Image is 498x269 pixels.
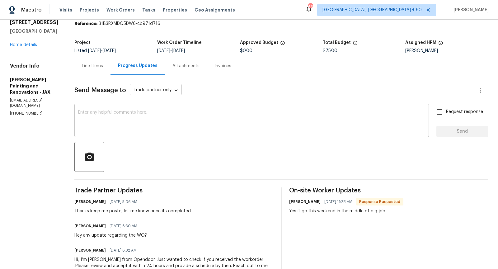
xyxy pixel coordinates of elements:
[446,109,483,115] span: Request response
[357,199,403,205] span: Response Requested
[157,40,202,45] h5: Work Order Timeline
[118,63,157,69] div: Progress Updates
[323,40,351,45] h5: Total Budget
[214,63,231,69] div: Invoices
[163,7,187,13] span: Properties
[405,40,436,45] h5: Assigned HPM
[110,223,137,229] span: [DATE] 6:30 AM
[130,85,181,96] div: Trade partner only
[157,49,185,53] span: -
[10,28,59,34] h5: [GEOGRAPHIC_DATA]
[74,40,91,45] h5: Project
[405,49,488,53] div: [PERSON_NAME]
[74,232,147,238] div: Hey any update regarding the WO?
[103,49,116,53] span: [DATE]
[74,87,126,93] span: Send Message to
[110,199,137,205] span: [DATE] 5:06 AM
[74,208,191,214] div: Thanks keep me poste, let me know once its completed
[74,223,106,229] h6: [PERSON_NAME]
[10,111,59,116] p: [PHONE_NUMBER]
[88,49,101,53] span: [DATE]
[74,21,488,27] div: 31B3RXMDQ5DW6-cb971d716
[240,40,278,45] h5: Approved Budget
[106,7,135,13] span: Work Orders
[142,8,155,12] span: Tasks
[172,63,200,69] div: Attachments
[74,199,106,205] h6: [PERSON_NAME]
[323,49,337,53] span: $75.00
[289,199,321,205] h6: [PERSON_NAME]
[289,187,488,194] span: On-site Worker Updates
[240,49,252,53] span: $0.00
[451,7,489,13] span: [PERSON_NAME]
[59,7,72,13] span: Visits
[280,40,285,49] span: The total cost of line items that have been approved by both Opendoor and the Trade Partner. This...
[110,247,137,253] span: [DATE] 6:32 AM
[82,63,103,69] div: Line Items
[438,40,443,49] span: The hpm assigned to this work order.
[10,77,59,95] h5: [PERSON_NAME] Painting and Renovations - JAX
[322,7,422,13] span: [GEOGRAPHIC_DATA], [GEOGRAPHIC_DATA] + 60
[10,98,59,108] p: [EMAIL_ADDRESS][DOMAIN_NAME]
[195,7,235,13] span: Geo Assignments
[10,19,59,26] h2: [STREET_ADDRESS]
[10,43,37,47] a: Home details
[324,199,352,205] span: [DATE] 11:28 AM
[157,49,170,53] span: [DATE]
[74,247,106,253] h6: [PERSON_NAME]
[74,21,97,26] b: Reference:
[88,49,116,53] span: -
[10,63,59,69] h4: Vendor Info
[289,208,403,214] div: Yes ill go this weekend in the middle of big job
[308,4,312,10] div: 660
[74,187,273,194] span: Trade Partner Updates
[80,7,99,13] span: Projects
[172,49,185,53] span: [DATE]
[353,40,358,49] span: The total cost of line items that have been proposed by Opendoor. This sum includes line items th...
[21,7,42,13] span: Maestro
[74,49,116,53] span: Listed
